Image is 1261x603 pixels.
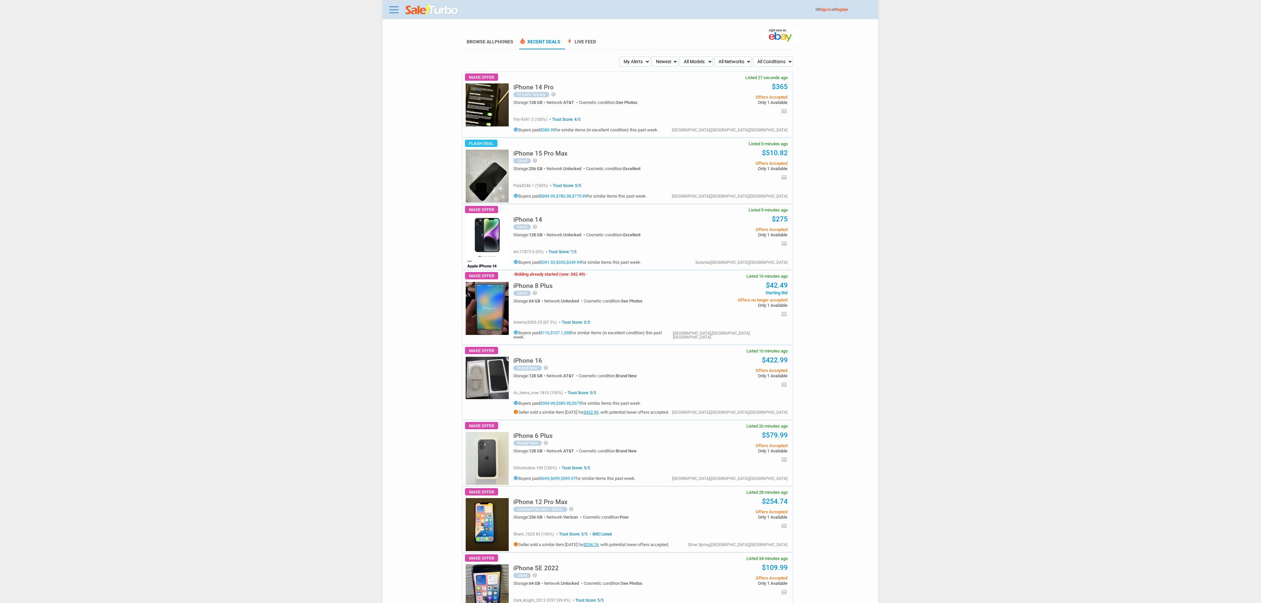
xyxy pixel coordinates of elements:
span: Trust Score: 5/5 [558,466,590,470]
span: 256 GB [529,166,542,171]
span: 64 GB [529,299,540,303]
i: info [513,330,518,335]
i: info [513,193,518,198]
img: s-l225.jpg [466,357,509,399]
h5: Buyers paid , , for similar items this past week. [513,193,647,198]
span: Unlocked [561,581,579,586]
span: Offers Accepted [688,576,787,580]
div: Storage: [513,233,546,237]
span: Make Offer [465,488,498,495]
i: email [781,381,787,388]
div: Network: [546,374,579,378]
a: local_fire_departmentRecent Deals [519,39,560,49]
img: saleturbo.com - Online Deals and Discount Coupons [405,4,459,16]
a: $422.99 [762,356,788,364]
a: $779.99 [572,194,587,199]
span: Only 1 Available [688,374,787,378]
i: help [543,440,548,445]
div: Cracked (Screen / Back) [513,507,567,512]
span: 128 GB [529,373,542,378]
h5: Buyers paid for similar items (in excellent condition) this past week. [513,127,658,132]
img: s-l225.jpg [466,498,509,551]
span: 128 GB [529,448,542,453]
a: $349.99 [566,260,581,265]
div: Used [513,573,531,578]
a: iPhone 16 [513,359,542,364]
i: help [543,365,548,370]
span: Excellent [623,166,640,171]
span: Unlocked [561,299,579,303]
a: iPhone SE 2022 [513,566,559,571]
span: Offers Accepted [688,95,787,99]
div: Used [513,291,531,296]
i: info [513,476,518,481]
h5: Buyers paid , , for similar items this past week. [513,259,641,264]
h5: Seller sold a similar item [DATE] for , with potential lower offers accepted. [513,542,669,547]
i: email [781,174,787,181]
a: Sign In [820,7,831,12]
a: $98 [564,330,571,335]
span: 64 GB [529,581,540,586]
a: $110 [540,330,549,335]
div: [GEOGRAPHIC_DATA],[GEOGRAPHIC_DATA],[GEOGRAPHIC_DATA] [672,410,787,414]
a: $42.49 [766,281,788,289]
span: artemiy2005 25 (87.5%) [513,320,557,325]
img: s-l225.jpg [466,432,509,485]
a: $599.97 [561,476,576,481]
span: Brand New [616,448,637,453]
i: email [781,523,787,529]
a: $699 [540,476,549,481]
a: iPhone 12 Pro Max [513,500,568,505]
div: [GEOGRAPHIC_DATA],[GEOGRAPHIC_DATA],[GEOGRAPHIC_DATA] [672,128,787,132]
span: Trust Score: 5/5 [571,598,604,603]
span: or [831,7,848,12]
div: Storage: [513,299,544,303]
i: help [551,92,556,97]
span: dark_knight_2013 3357 (99.8%) [513,598,570,603]
a: iPhone 15 Pro Max [513,152,568,157]
span: Unlocked [563,232,581,237]
div: Cosmetic condition: [583,515,629,519]
div: [GEOGRAPHIC_DATA],[GEOGRAPHIC_DATA],[GEOGRAPHIC_DATA] [672,477,787,481]
span: AT&T [563,373,574,378]
div: Silver Spring,[GEOGRAPHIC_DATA],[GEOGRAPHIC_DATA] [688,543,787,547]
i: info [513,542,518,547]
span: bolt [566,38,573,44]
span: Make Offer [465,554,498,562]
div: Cosmetic condition: [579,449,637,453]
a: $355 [556,260,565,265]
span: Phones [495,39,513,44]
div: Storage: [513,449,546,453]
span: sham_1625 83 (100%) [513,532,554,536]
a: $594.99 [540,401,555,406]
span: Make Offer [465,422,498,429]
a: $254.74 [584,542,598,547]
a: $422.99 [584,410,598,415]
span: Offers Accepted [688,368,787,373]
img: s-l225.jpg [466,83,509,126]
a: Register [835,7,848,12]
i: info [513,127,518,132]
span: ac_items_now 1810 (100%) [513,391,563,395]
img: s-l225.jpg [466,282,509,335]
div: IC Lock Issues [513,92,549,97]
a: $391.53 [540,260,555,265]
div: Network: [546,515,583,519]
span: Verizon [563,515,578,520]
a: iPhone 14 Pro [513,85,554,90]
a: $780.38 [556,194,571,199]
a: $589.95 [556,401,571,406]
i: email [781,456,787,463]
a: $579.99 [762,431,788,439]
a: $365 [772,83,788,91]
div: Cosmetic condition: [586,233,640,237]
div: Storage: [513,100,546,105]
a: $849.99 [540,194,555,199]
span: 128 GB [529,232,542,237]
a: Browse AllPhones [467,39,513,44]
span: Starting Bid [688,291,787,295]
div: Cosmetic condition: [579,374,637,378]
div: Brand New [513,365,542,371]
i: info [513,400,518,405]
span: Offers no longer accepted [688,298,787,302]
